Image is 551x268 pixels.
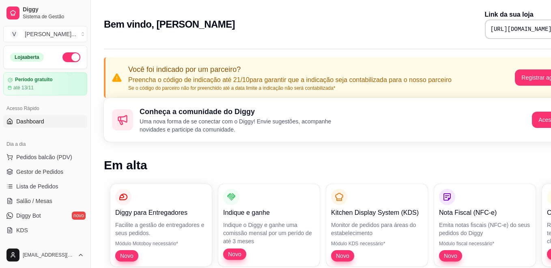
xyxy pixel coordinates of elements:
a: KDS [3,224,87,237]
p: Se o código do parceiro não for preenchido até a data limite a indicação não será contabilizada* [128,85,452,91]
span: Novo [225,250,245,258]
span: [EMAIL_ADDRESS][DOMAIN_NAME] [23,252,74,258]
p: Módulo Motoboy necessário* [115,240,207,247]
span: Lista de Pedidos [16,182,58,190]
h2: Conheça a comunidade do Diggy [140,106,347,117]
a: Diggy Botnovo [3,209,87,222]
span: Gestor de Pedidos [16,168,63,176]
span: Novo [333,252,353,260]
a: Período gratuitoaté 13/11 [3,72,87,95]
p: Preencha o código de indicação até 21/10 para garantir que a indicação seja contabilizada para o ... [128,75,452,85]
span: Novo [441,252,461,260]
span: Dashboard [16,117,44,125]
button: Select a team [3,26,87,42]
p: Você foi indicado por um parceiro? [128,64,452,75]
p: Uma nova forma de se conectar com o Diggy! Envie sugestões, acompanhe novidades e participe da co... [140,117,347,134]
p: Indique e ganhe [223,208,315,218]
button: Alterar Status [62,52,80,62]
h2: Bem vindo, [PERSON_NAME] [104,18,235,31]
p: Nota Fiscal (NFC-e) [439,208,531,218]
a: Dashboard [3,115,87,128]
article: até 13/11 [13,84,34,91]
div: Loja aberta [10,53,44,62]
button: Indique e ganheIndique o Diggy e ganhe uma comissão mensal por um perído de até 3 mesesNovo [218,184,320,266]
p: Diggy para Entregadores [115,208,207,218]
span: Salão / Mesas [16,197,52,205]
span: Sistema de Gestão [23,13,84,20]
p: Indique o Diggy e ganhe uma comissão mensal por um perído de até 3 meses [223,221,315,245]
p: Módulo KDS necessário* [331,240,423,247]
button: Diggy para EntregadoresFacilite a gestão de entregadores e seus pedidos.Módulo Motoboy necessário... [110,184,212,266]
div: Acesso Rápido [3,102,87,115]
p: Kitchen Display System (KDS) [331,208,423,218]
a: Lista de Pedidos [3,180,87,193]
a: Salão / Mesas [3,195,87,207]
span: V [10,30,18,38]
p: Facilite a gestão de entregadores e seus pedidos. [115,221,207,237]
span: KDS [16,226,28,234]
button: [EMAIL_ADDRESS][DOMAIN_NAME] [3,245,87,265]
span: Novo [117,252,137,260]
p: Emita notas fiscais (NFC-e) do seus pedidos do Diggy [439,221,531,237]
a: DiggySistema de Gestão [3,3,87,23]
button: Pedidos balcão (PDV) [3,151,87,164]
span: Diggy Bot [16,212,41,220]
div: [PERSON_NAME] ... [25,30,76,38]
article: Período gratuito [15,77,53,83]
p: Monitor de pedidos para áreas do estabelecimento [331,221,423,237]
button: Kitchen Display System (KDS)Monitor de pedidos para áreas do estabelecimentoMódulo KDS necessário... [326,184,428,266]
span: Diggy [23,6,84,13]
p: Módulo fiscal necessário* [439,240,531,247]
a: Gestor de Pedidos [3,165,87,178]
button: Nota Fiscal (NFC-e)Emita notas fiscais (NFC-e) do seus pedidos do DiggyMódulo fiscal necessário*Novo [434,184,536,266]
span: Pedidos balcão (PDV) [16,153,72,161]
div: Dia a dia [3,138,87,151]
